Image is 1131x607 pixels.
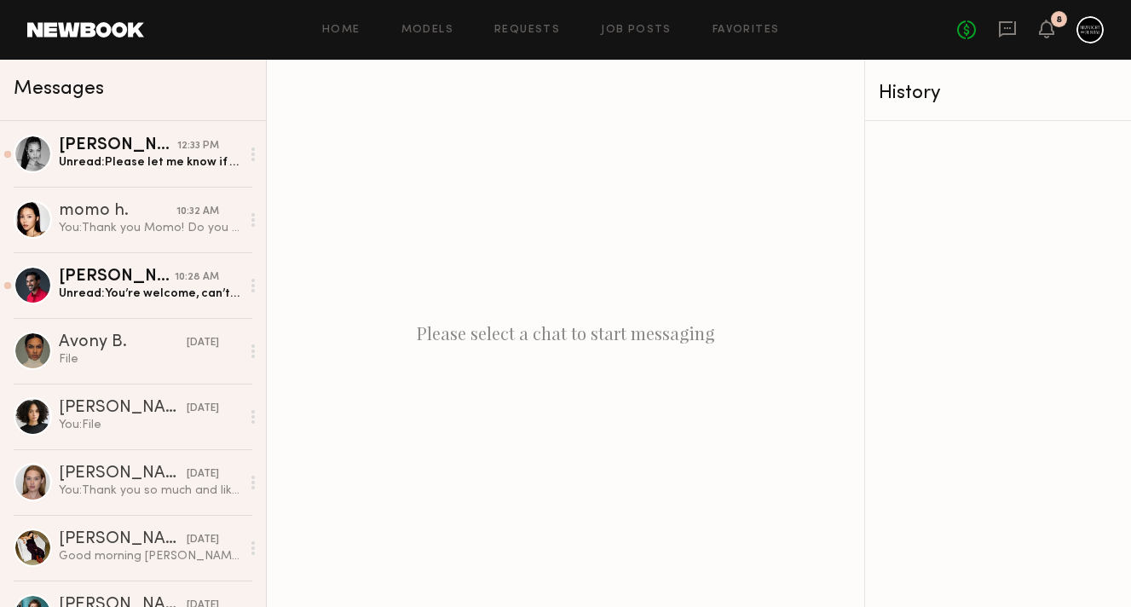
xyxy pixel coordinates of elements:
[59,334,187,351] div: Avony B.
[59,548,240,564] div: Good morning [PERSON_NAME]. How are you I hope all is well! I'm excited tor [DATE] and Fridays sh...
[59,351,240,367] div: File
[59,286,240,302] div: Unread: You’re welcome, can’t wait to see the images and videos!
[879,84,1117,103] div: History
[59,269,175,286] div: [PERSON_NAME]
[175,269,219,286] div: 10:28 AM
[187,466,219,483] div: [DATE]
[187,532,219,548] div: [DATE]
[59,531,187,548] div: [PERSON_NAME]
[59,154,240,171] div: Unread: Please let me know if that worked! My computer is being weird with files [DATE] haha
[176,204,219,220] div: 10:32 AM
[59,417,240,433] div: You: File
[59,400,187,417] div: [PERSON_NAME]
[713,25,780,36] a: Favorites
[59,483,240,499] div: You: Thank you so much and likewise!
[59,220,240,236] div: You: Thank you Momo! Do you mind sending the document instead of a screenshot?
[601,25,672,36] a: Job Posts
[187,401,219,417] div: [DATE]
[1056,15,1062,25] div: 8
[322,25,361,36] a: Home
[177,138,219,154] div: 12:33 PM
[59,137,177,154] div: [PERSON_NAME]
[59,203,176,220] div: momo h.
[401,25,453,36] a: Models
[14,79,104,99] span: Messages
[494,25,560,36] a: Requests
[59,465,187,483] div: [PERSON_NAME]
[267,60,864,607] div: Please select a chat to start messaging
[187,335,219,351] div: [DATE]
